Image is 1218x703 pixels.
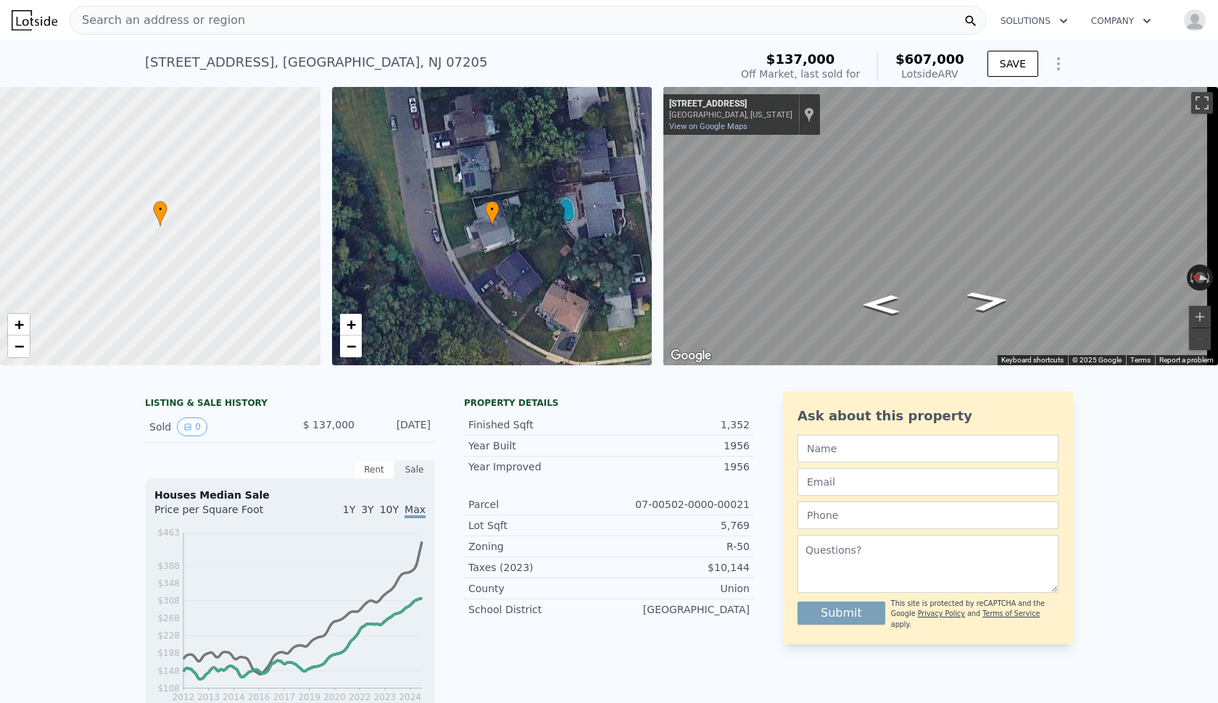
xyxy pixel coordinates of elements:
div: [STREET_ADDRESS] , [GEOGRAPHIC_DATA] , NJ 07205 [145,52,487,72]
button: Keyboard shortcuts [1001,355,1064,365]
path: Go North, Eastern Pkwy [848,291,915,319]
tspan: 2019 [298,692,320,702]
button: Submit [797,602,885,625]
div: R-50 [609,539,750,554]
div: [GEOGRAPHIC_DATA] [609,602,750,617]
input: Name [797,435,1058,462]
div: Union [609,581,750,596]
button: Company [1080,8,1163,34]
span: Search an address or region [70,12,245,29]
span: Max [405,504,426,518]
div: County [468,581,609,596]
div: Map [663,87,1218,365]
a: Zoom out [8,336,30,357]
div: Price per Square Foot [154,502,290,525]
span: 1Y [343,504,355,515]
div: • [153,201,167,226]
button: Solutions [989,8,1080,34]
a: Open this area in Google Maps (opens a new window) [667,346,715,365]
tspan: 2023 [374,692,397,702]
div: Off Market, last sold for [741,67,860,81]
tspan: 2022 [349,692,371,702]
tspan: $268 [157,613,180,623]
div: 5,769 [609,518,750,533]
div: Year Built [468,438,609,453]
tspan: $108 [157,683,180,694]
div: [DATE] [366,417,431,436]
tspan: $463 [157,528,180,538]
button: Show Options [1044,49,1073,78]
span: + [14,315,24,333]
a: View on Google Maps [669,122,747,131]
span: − [14,337,24,355]
a: Report a problem [1159,356,1214,364]
div: School District [468,602,609,617]
tspan: $348 [157,578,180,588]
span: − [346,337,355,355]
div: Year Improved [468,459,609,474]
a: Zoom in [8,314,30,336]
div: Houses Median Sale [154,488,426,502]
a: Privacy Policy [918,610,965,617]
tspan: $308 [157,596,180,606]
div: Street View [663,87,1218,365]
tspan: $228 [157,631,180,641]
tspan: 2016 [248,692,270,702]
div: Parcel [468,497,609,512]
div: Taxes (2023) [468,560,609,575]
img: avatar [1183,9,1206,32]
div: This site is protected by reCAPTCHA and the Google and apply. [891,599,1058,630]
button: Zoom out [1189,328,1211,350]
tspan: 2013 [197,692,220,702]
button: Zoom in [1189,306,1211,328]
div: Rent [354,460,394,479]
tspan: 2017 [273,692,296,702]
img: Google [667,346,715,365]
div: Sale [394,460,435,479]
div: Finished Sqft [468,417,609,432]
button: Rotate clockwise [1206,265,1214,291]
div: Lotside ARV [895,67,964,81]
tspan: $388 [157,561,180,571]
span: $137,000 [766,51,835,67]
button: View historical data [177,417,207,436]
a: Terms of Service [982,610,1040,617]
div: Zoning [468,539,609,554]
div: [STREET_ADDRESS] [669,99,792,110]
span: $ 137,000 [303,419,355,430]
a: Show location on map [804,107,814,122]
img: Lotside [12,10,57,30]
a: Terms [1130,356,1151,364]
span: 3Y [361,504,373,515]
span: • [153,203,167,216]
div: Property details [464,397,754,409]
span: 10Y [380,504,399,515]
div: $10,144 [609,560,750,575]
tspan: 2012 [173,692,195,702]
tspan: 2014 [223,692,245,702]
span: $607,000 [895,51,964,67]
div: [GEOGRAPHIC_DATA], [US_STATE] [669,110,792,120]
tspan: $188 [157,648,180,658]
div: Ask about this property [797,406,1058,426]
span: • [485,203,500,216]
span: + [346,315,355,333]
div: 07-00502-0000-00021 [609,497,750,512]
path: Go Southeast, Eastern Pkwy [948,286,1029,317]
a: Zoom out [340,336,362,357]
tspan: 2024 [399,692,421,702]
div: 1,352 [609,417,750,432]
input: Phone [797,502,1058,529]
button: Toggle fullscreen view [1191,92,1213,114]
div: 1956 [609,459,750,474]
div: Lot Sqft [468,518,609,533]
span: © 2025 Google [1072,356,1122,364]
div: 1956 [609,438,750,453]
button: Rotate counterclockwise [1187,265,1195,291]
div: • [485,201,500,226]
button: Reset the view [1186,270,1214,286]
a: Zoom in [340,314,362,336]
input: Email [797,468,1058,496]
tspan: 2020 [323,692,346,702]
div: Sold [149,417,278,436]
